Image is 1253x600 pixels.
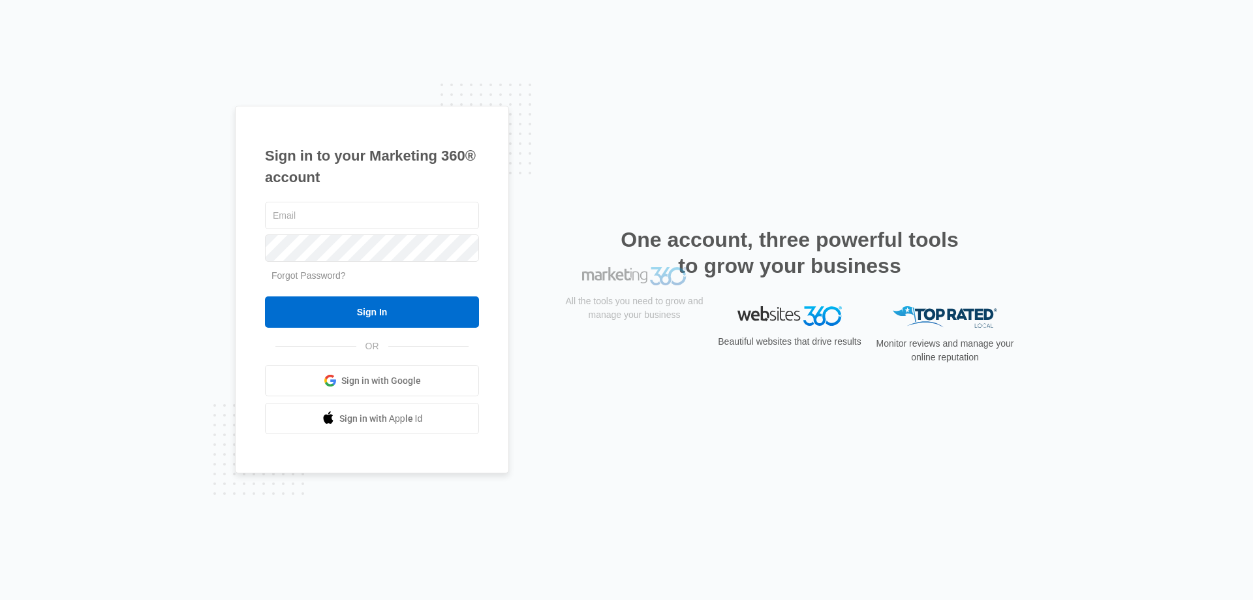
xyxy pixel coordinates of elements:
[339,412,423,426] span: Sign in with Apple Id
[265,145,479,188] h1: Sign in to your Marketing 360® account
[582,306,687,324] img: Marketing 360
[717,335,863,349] p: Beautiful websites that drive results
[265,403,479,434] a: Sign in with Apple Id
[356,339,388,353] span: OR
[271,270,346,281] a: Forgot Password?
[265,296,479,328] input: Sign In
[617,227,963,279] h2: One account, three powerful tools to grow your business
[561,334,707,361] p: All the tools you need to grow and manage your business
[893,306,997,328] img: Top Rated Local
[872,337,1018,364] p: Monitor reviews and manage your online reputation
[341,374,421,388] span: Sign in with Google
[737,306,842,325] img: Websites 360
[265,202,479,229] input: Email
[265,365,479,396] a: Sign in with Google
